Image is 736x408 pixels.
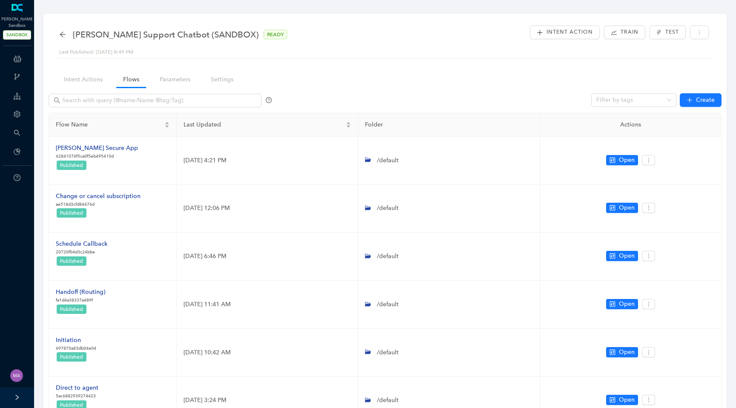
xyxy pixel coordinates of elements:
[375,157,399,164] span: /default
[606,155,638,165] button: controlOpen
[650,26,685,39] button: thunderboltTest
[177,113,358,137] th: Last Updated
[177,329,358,377] td: [DATE] 10:42 AM
[365,397,371,403] span: folder-open
[530,26,600,39] button: plusIntent Action
[680,93,722,107] button: plusCreate
[646,349,652,355] span: more
[611,29,617,36] span: stock
[365,349,371,355] span: folder-open
[56,153,138,160] p: 62841076f5ca0f5eb495410d
[14,174,20,181] span: question-circle
[56,144,138,153] div: [PERSON_NAME] Secure App
[60,402,83,408] span: Published
[609,301,615,307] span: control
[606,395,638,405] button: controlOpen
[696,95,715,105] span: Create
[606,251,638,261] button: controlOpen
[642,395,655,405] button: more
[619,251,635,261] span: Open
[184,120,344,129] span: Last Updated
[656,30,661,35] span: thunderbolt
[642,299,655,309] button: more
[56,201,141,208] p: ae518d3cfd84476d
[14,148,20,155] span: pie-chart
[62,96,250,105] input: Search with query (@name:Name @tag:Tag)
[56,383,98,393] div: Direct to agent
[56,336,96,345] div: Initiation
[10,369,23,382] img: 261dd2395eed1481b052019273ba48bf
[59,31,66,38] span: arrow-left
[177,185,358,233] td: [DATE] 12:06 PM
[60,306,83,312] span: Published
[56,393,98,399] p: 5ac6882939274423
[153,72,197,87] a: Parameters
[60,258,83,264] span: Published
[49,113,177,137] th: Flow Name
[375,397,399,404] span: /default
[73,28,259,41] span: Arlo Support Chatbot (SANDBOX)
[606,347,638,357] button: controlOpen
[606,299,638,309] button: controlOpen
[619,348,635,357] span: Open
[56,297,105,304] p: fa1d4a38337a489f
[14,111,20,118] span: setting
[697,30,702,35] span: more
[14,129,20,136] span: search
[365,157,371,163] span: folder-open
[358,113,540,137] th: Folder
[619,299,635,309] span: Open
[57,72,109,87] a: Intent Actions
[375,301,399,308] span: /default
[604,26,645,39] button: stock Train
[14,73,20,80] span: branches
[646,205,652,211] span: more
[540,113,722,137] th: Actions
[56,287,105,297] div: Handoff (Routing)
[56,345,96,352] p: 697870a83db04e04
[537,29,543,36] span: plus
[365,253,371,259] span: folder-open
[264,30,287,39] span: READY
[646,157,652,163] span: more
[375,204,399,212] span: /default
[646,301,652,307] span: more
[642,155,655,165] button: more
[609,397,615,403] span: control
[56,239,107,249] div: Schedule Callback
[116,72,146,87] a: Flows
[204,72,240,87] a: Settings
[642,347,655,357] button: more
[687,97,693,103] span: plus
[365,205,371,211] span: folder-open
[3,30,31,40] span: SANDBOX
[546,28,593,36] span: Intent Action
[54,97,60,104] span: search
[609,157,615,163] span: control
[60,354,83,360] span: Published
[60,210,83,216] span: Published
[619,155,635,165] span: Open
[606,203,638,213] button: controlOpen
[609,253,615,259] span: control
[60,162,83,168] span: Published
[56,120,163,129] span: Flow Name
[177,233,358,281] td: [DATE] 6:46 PM
[266,97,272,103] span: question-circle
[365,301,371,307] span: folder-open
[375,253,399,260] span: /default
[642,203,655,213] button: more
[619,395,635,405] span: Open
[646,253,652,259] span: more
[646,397,652,403] span: more
[621,28,638,36] span: Train
[56,249,107,256] p: 20720f04d3c24bbe
[177,281,358,329] td: [DATE] 11:41 AM
[375,349,399,356] span: /default
[59,31,66,38] div: back
[609,205,615,211] span: control
[690,26,709,39] button: more
[59,48,711,56] div: Last Published: [DATE] 8:49 PM
[642,251,655,261] button: more
[177,137,358,185] td: [DATE] 4:21 PM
